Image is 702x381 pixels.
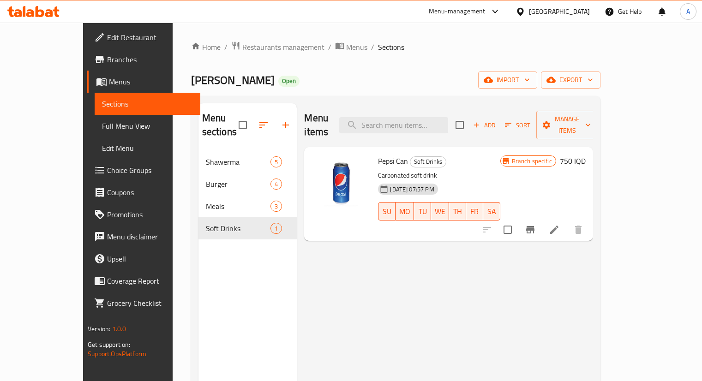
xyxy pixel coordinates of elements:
button: import [478,71,537,89]
button: export [541,71,600,89]
span: TH [453,205,462,218]
span: Upsell [107,253,193,264]
button: SU [378,202,396,220]
a: Edit Restaurant [87,26,200,48]
span: export [548,74,593,86]
button: Manage items [536,111,598,139]
input: search [339,117,448,133]
span: Select all sections [233,115,252,135]
span: MO [399,205,410,218]
span: Add item [469,118,499,132]
li: / [371,42,374,53]
button: MO [396,202,414,220]
span: 4 [271,180,282,189]
img: Pepsi Can [312,155,371,214]
div: [GEOGRAPHIC_DATA] [529,6,590,17]
span: Branch specific [508,157,556,166]
button: Add section [275,114,297,136]
span: Select section [450,115,469,135]
a: Edit Menu [95,137,200,159]
span: 3 [271,202,282,211]
div: Burger4 [198,173,297,195]
span: Version: [88,323,110,335]
span: Burger [206,179,271,190]
div: Shawerma5 [198,151,297,173]
span: A [686,6,690,17]
span: Edit Menu [102,143,193,154]
span: Coupons [107,187,193,198]
div: Menu-management [429,6,486,17]
span: Soft Drinks [206,223,271,234]
span: Manage items [544,113,591,137]
a: Promotions [87,203,200,226]
span: Promotions [107,209,193,220]
li: / [328,42,331,53]
button: Branch-specific-item [519,219,541,241]
h2: Menu sections [202,111,239,139]
li: / [224,42,228,53]
a: Coverage Report [87,270,200,292]
a: Coupons [87,181,200,203]
a: Upsell [87,248,200,270]
div: items [270,156,282,167]
span: Open [278,77,300,85]
button: Add [469,118,499,132]
a: Home [191,42,221,53]
nav: Menu sections [198,147,297,243]
div: Soft Drinks [410,156,446,167]
button: FR [466,202,483,220]
span: Pepsi Can [378,154,408,168]
span: WE [435,205,445,218]
span: Meals [206,201,271,212]
span: 1 [271,224,282,233]
h6: 750 IQD [560,155,586,167]
span: SU [382,205,392,218]
span: Sort items [499,118,536,132]
span: [DATE] 07:57 PM [386,185,438,194]
span: Sections [378,42,404,53]
nav: breadcrumb [191,41,600,53]
a: Restaurants management [231,41,324,53]
div: items [270,201,282,212]
a: Branches [87,48,200,71]
span: Get support on: [88,339,130,351]
span: Soft Drinks [410,156,446,167]
p: Carbonated soft drink [378,170,500,181]
span: SA [487,205,497,218]
span: Grocery Checklist [107,298,193,309]
a: Sections [95,93,200,115]
div: Meals3 [198,195,297,217]
a: Full Menu View [95,115,200,137]
button: WE [431,202,449,220]
a: Menu disclaimer [87,226,200,248]
button: SA [483,202,500,220]
span: Sort sections [252,114,275,136]
span: Select to update [498,220,517,239]
div: Soft Drinks1 [198,217,297,239]
button: Sort [503,118,533,132]
button: delete [567,219,589,241]
a: Edit menu item [549,224,560,235]
span: Branches [107,54,193,65]
a: Menus [87,71,200,93]
span: Edit Restaurant [107,32,193,43]
span: 1.0.0 [112,323,126,335]
span: Menu disclaimer [107,231,193,242]
div: items [270,179,282,190]
button: TU [414,202,431,220]
span: Sort [505,120,530,131]
span: Sections [102,98,193,109]
span: Restaurants management [242,42,324,53]
span: FR [470,205,480,218]
span: 5 [271,158,282,167]
a: Support.OpsPlatform [88,348,146,360]
a: Grocery Checklist [87,292,200,314]
span: Shawerma [206,156,271,167]
span: TU [418,205,427,218]
a: Menus [335,41,367,53]
span: Choice Groups [107,165,193,176]
button: TH [449,202,466,220]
